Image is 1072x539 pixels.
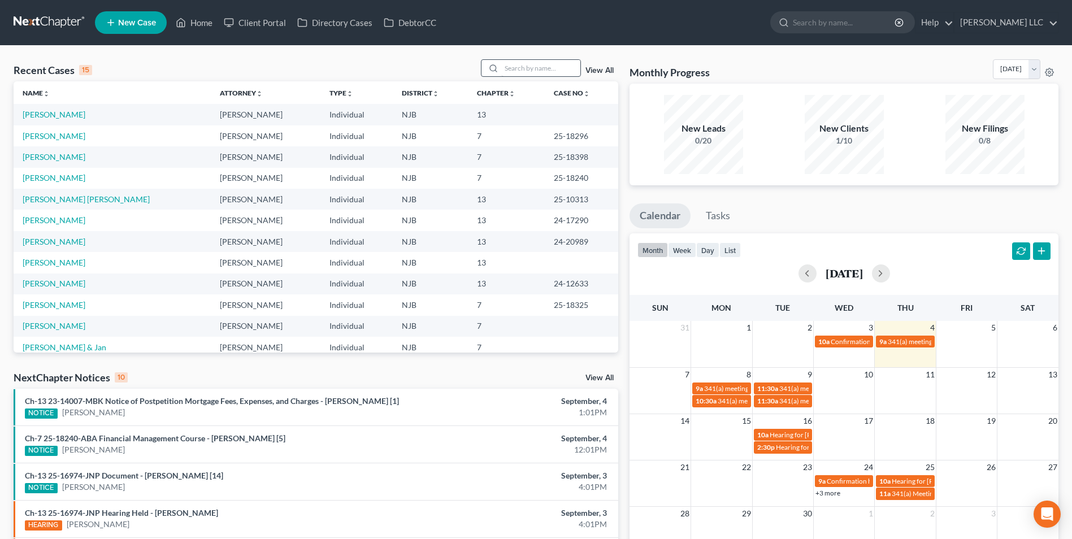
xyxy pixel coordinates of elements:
span: Confirmation hearing for [PERSON_NAME] [827,477,955,485]
a: DebtorCC [378,12,442,33]
td: Individual [320,273,393,294]
span: 11:30a [757,397,778,405]
span: 341(a) meeting for [PERSON_NAME] [779,384,888,393]
td: 13 [468,252,545,273]
span: Sat [1021,303,1035,312]
span: 10a [879,477,891,485]
td: Individual [320,231,393,252]
span: Hearing for [PERSON_NAME] [770,431,858,439]
span: 24 [863,460,874,474]
span: Mon [711,303,731,312]
span: 11a [879,489,891,498]
span: 29 [741,507,752,520]
td: [PERSON_NAME] [211,252,320,273]
span: 23 [802,460,813,474]
a: [PERSON_NAME] [PERSON_NAME] [23,194,150,204]
span: 1 [867,507,874,520]
a: Nameunfold_more [23,89,50,97]
td: 25-18398 [545,146,618,167]
td: 7 [468,125,545,146]
td: 24-20989 [545,231,618,252]
span: 8 [745,368,752,381]
a: [PERSON_NAME] [67,519,129,530]
td: [PERSON_NAME] [211,210,320,231]
td: 7 [468,146,545,167]
div: 1/10 [805,135,884,146]
span: Tue [775,303,790,312]
i: unfold_more [509,90,515,97]
td: NJB [393,252,468,273]
button: week [668,242,696,258]
span: 341(a) meeting for [PERSON_NAME] [718,397,827,405]
span: 20 [1047,414,1058,428]
div: NOTICE [25,483,58,493]
span: 10a [818,337,830,346]
i: unfold_more [432,90,439,97]
td: 7 [468,337,545,358]
a: Ch-7 25-18240-ABA Financial Management Course - [PERSON_NAME] [5] [25,433,285,443]
span: 9a [879,337,887,346]
a: Directory Cases [292,12,378,33]
td: 13 [468,104,545,125]
td: 7 [468,294,545,315]
div: HEARING [25,520,62,531]
td: [PERSON_NAME] [211,168,320,189]
span: 16 [802,414,813,428]
a: [PERSON_NAME] [23,237,85,246]
div: Open Intercom Messenger [1034,501,1061,528]
span: 25 [925,460,936,474]
td: [PERSON_NAME] [211,125,320,146]
td: 13 [468,231,545,252]
i: unfold_more [256,90,263,97]
h3: Monthly Progress [630,66,710,79]
input: Search by name... [793,12,896,33]
div: New Filings [945,122,1025,135]
a: [PERSON_NAME] [62,444,125,455]
span: 27 [1047,460,1058,474]
span: Confirmation hearing for [PERSON_NAME] [831,337,959,346]
a: Ch-13 25-16974-JNP Document - [PERSON_NAME] [14] [25,471,223,480]
a: [PERSON_NAME] [23,110,85,119]
a: View All [585,67,614,75]
td: NJB [393,316,468,337]
td: NJB [393,146,468,167]
td: [PERSON_NAME] [211,189,320,210]
td: Individual [320,210,393,231]
span: Fri [961,303,973,312]
span: 341(a) Meeting for [PERSON_NAME] [892,489,1001,498]
a: [PERSON_NAME] LLC [954,12,1058,33]
a: [PERSON_NAME] [23,258,85,267]
span: 30 [802,507,813,520]
span: 10 [863,368,874,381]
div: New Clients [805,122,884,135]
span: 18 [925,414,936,428]
td: 13 [468,189,545,210]
span: 10:30a [696,397,717,405]
td: NJB [393,294,468,315]
div: 0/8 [945,135,1025,146]
span: 9a [818,477,826,485]
span: 11 [925,368,936,381]
td: Individual [320,146,393,167]
span: 9a [696,384,703,393]
td: 13 [468,210,545,231]
span: 4 [929,321,936,334]
a: Chapterunfold_more [477,89,515,97]
td: NJB [393,104,468,125]
a: [PERSON_NAME] [62,407,125,418]
div: September, 4 [420,433,607,444]
td: Individual [320,125,393,146]
i: unfold_more [43,90,50,97]
div: 15 [79,65,92,75]
td: Individual [320,168,393,189]
span: 19 [986,414,997,428]
a: [PERSON_NAME] [23,300,85,310]
td: [PERSON_NAME] [211,294,320,315]
a: [PERSON_NAME] [23,215,85,225]
h2: [DATE] [826,267,863,279]
span: 12 [986,368,997,381]
i: unfold_more [346,90,353,97]
i: unfold_more [583,90,590,97]
span: 31 [679,321,691,334]
td: Individual [320,294,393,315]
